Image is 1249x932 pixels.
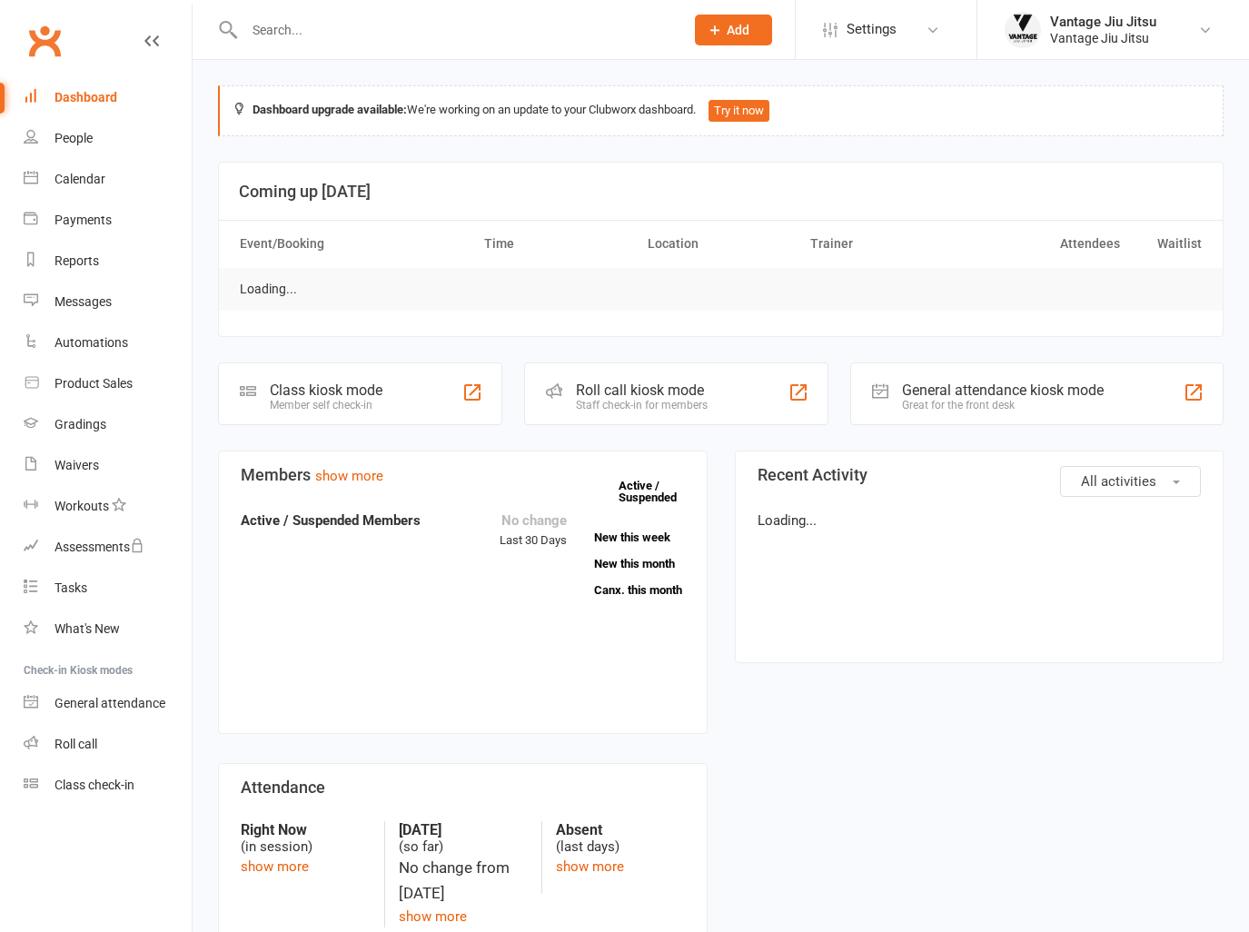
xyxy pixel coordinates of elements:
div: Waivers [55,458,99,472]
div: Roll call [55,737,97,751]
a: What's New [24,609,192,649]
div: Reports [55,253,99,268]
div: (in session) [241,821,371,856]
div: No change [500,510,567,531]
a: show more [556,858,624,875]
a: Payments [24,200,192,241]
th: Time [476,221,639,267]
div: General attendance [55,696,165,710]
a: Assessments [24,527,192,568]
div: Workouts [55,499,109,513]
div: Last 30 Days [500,510,567,550]
a: show more [315,468,383,484]
a: New this week [594,531,685,543]
th: Trainer [802,221,966,267]
strong: [DATE] [399,821,528,838]
a: Messages [24,282,192,322]
strong: Active / Suspended Members [241,512,421,529]
a: Automations [24,322,192,363]
a: Reports [24,241,192,282]
button: All activities [1060,466,1201,497]
div: Product Sales [55,376,133,391]
a: Active / Suspended [619,466,699,517]
div: No change from [DATE] [399,856,528,905]
div: Member self check-in [270,399,382,411]
a: show more [241,858,309,875]
input: Search... [239,17,671,43]
a: Class kiosk mode [24,765,192,806]
h3: Members [241,466,685,484]
a: Clubworx [22,18,67,64]
strong: Right Now [241,821,371,838]
div: Staff check-in for members [576,399,708,411]
th: Location [639,221,803,267]
h3: Coming up [DATE] [239,183,1203,201]
th: Waitlist [1128,221,1210,267]
div: Messages [55,294,112,309]
a: Canx. this month [594,584,685,596]
td: Loading... [232,268,305,311]
h3: Attendance [241,778,685,797]
div: Automations [55,335,128,350]
a: Roll call [24,724,192,765]
div: Calendar [55,172,105,186]
div: Roll call kiosk mode [576,382,708,399]
div: Class check-in [55,778,134,792]
div: Tasks [55,580,87,595]
a: People [24,118,192,159]
div: Great for the front desk [902,399,1104,411]
a: Waivers [24,445,192,486]
div: Vantage Jiu Jitsu [1050,30,1156,46]
div: Vantage Jiu Jitsu [1050,14,1156,30]
div: Class kiosk mode [270,382,382,399]
a: show more [399,908,467,925]
button: Add [695,15,772,45]
strong: Dashboard upgrade available: [253,103,407,116]
div: Payments [55,213,112,227]
div: What's New [55,621,120,636]
th: Attendees [966,221,1129,267]
strong: Absent [556,821,685,838]
th: Event/Booking [232,221,476,267]
button: Try it now [709,100,769,122]
span: All activities [1081,473,1156,490]
div: (so far) [399,821,528,856]
p: Loading... [758,510,1202,531]
img: thumb_image1666673915.png [1005,12,1041,48]
a: Product Sales [24,363,192,404]
div: (last days) [556,821,685,856]
div: General attendance kiosk mode [902,382,1104,399]
h3: Recent Activity [758,466,1202,484]
div: Gradings [55,417,106,431]
a: New this month [594,558,685,570]
a: Gradings [24,404,192,445]
div: We're working on an update to your Clubworx dashboard. [218,85,1224,136]
a: Calendar [24,159,192,200]
div: Dashboard [55,90,117,104]
span: Add [727,23,749,37]
span: Settings [847,9,897,50]
a: Dashboard [24,77,192,118]
div: People [55,131,93,145]
a: Workouts [24,486,192,527]
div: Assessments [55,540,144,554]
a: General attendance kiosk mode [24,683,192,724]
a: Tasks [24,568,192,609]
